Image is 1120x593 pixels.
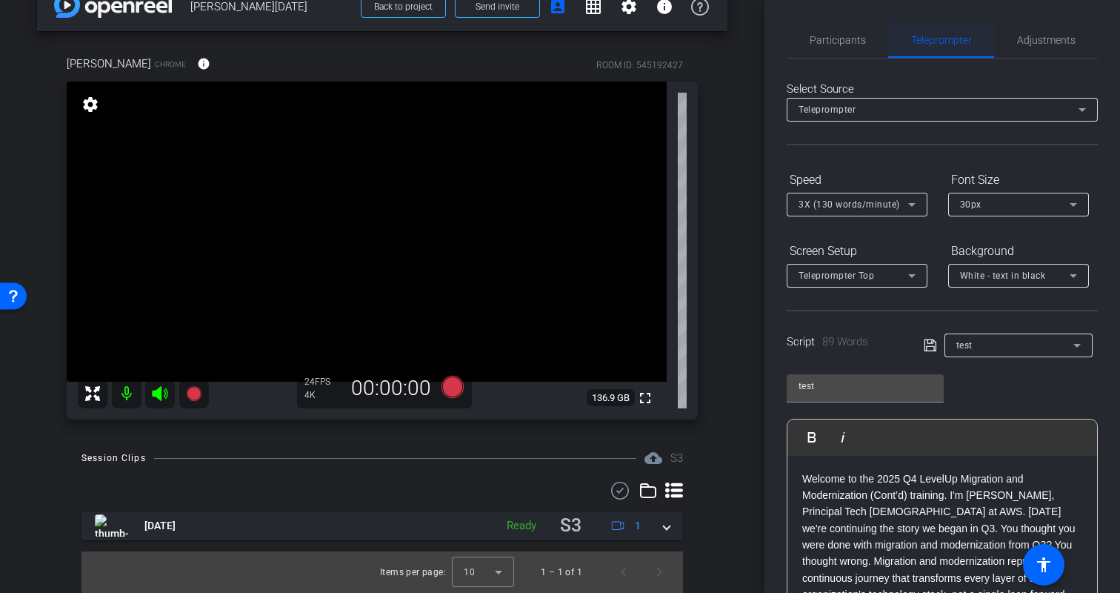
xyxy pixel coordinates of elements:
[606,554,641,590] button: Previous page
[956,340,973,351] span: test
[644,449,662,467] span: Destinations for your clips
[380,565,446,580] div: Items per page:
[829,423,857,452] button: Italic (⌘I)
[499,517,544,534] div: Ready
[155,59,186,70] span: Chrome
[315,377,330,387] span: FPS
[95,514,128,537] img: thumb-nail
[960,271,1046,281] span: White - text in black
[670,450,683,467] h2: S3
[810,35,866,45] span: Participants
[81,451,146,466] div: Session Clips
[787,81,1098,98] div: Select Source
[304,376,341,388] div: 24
[799,377,932,395] input: Title
[822,335,868,348] span: 89 Words
[911,35,972,45] span: Teleprompter
[948,168,1089,193] div: Font Size
[67,56,151,72] span: [PERSON_NAME]
[541,565,582,580] div: 1 – 1 of 1
[948,239,1089,264] div: Background
[670,450,683,467] div: Session clips
[596,59,683,72] div: ROOM ID: 545192427
[1035,556,1053,574] mat-icon: accessibility
[144,518,176,534] span: [DATE]
[197,57,210,70] mat-icon: info
[560,511,581,540] div: S3
[636,389,654,407] mat-icon: fullscreen
[374,1,433,12] span: Back to project
[81,511,683,540] mat-expansion-panel-header: thumb-nail[DATE]ReadyS31
[80,96,101,113] mat-icon: settings
[787,168,927,193] div: Speed
[787,239,927,264] div: Screen Setup
[641,554,677,590] button: Next page
[799,105,856,115] span: Teleprompter
[787,334,903,351] div: Script
[799,271,874,281] span: Teleprompter Top
[476,1,519,13] span: Send invite
[341,376,441,401] div: 00:00:00
[1017,35,1076,45] span: Adjustments
[960,199,981,210] span: 30px
[635,518,641,534] span: 1
[587,389,635,407] span: 136.9 GB
[304,389,341,401] div: 4K
[799,199,900,210] span: 3X (130 words/minute)
[644,449,662,467] mat-icon: cloud_upload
